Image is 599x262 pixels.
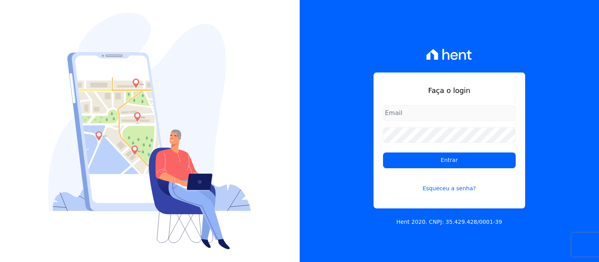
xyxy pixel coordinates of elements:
img: Login [48,13,251,249]
h1: Faça o login [383,85,516,96]
a: Esqueceu a senha? [383,175,516,193]
input: Entrar [383,152,516,168]
p: Hent 2020. CNPJ: 35.429.428/0001-39 [396,218,502,226]
input: Email [383,105,516,121]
